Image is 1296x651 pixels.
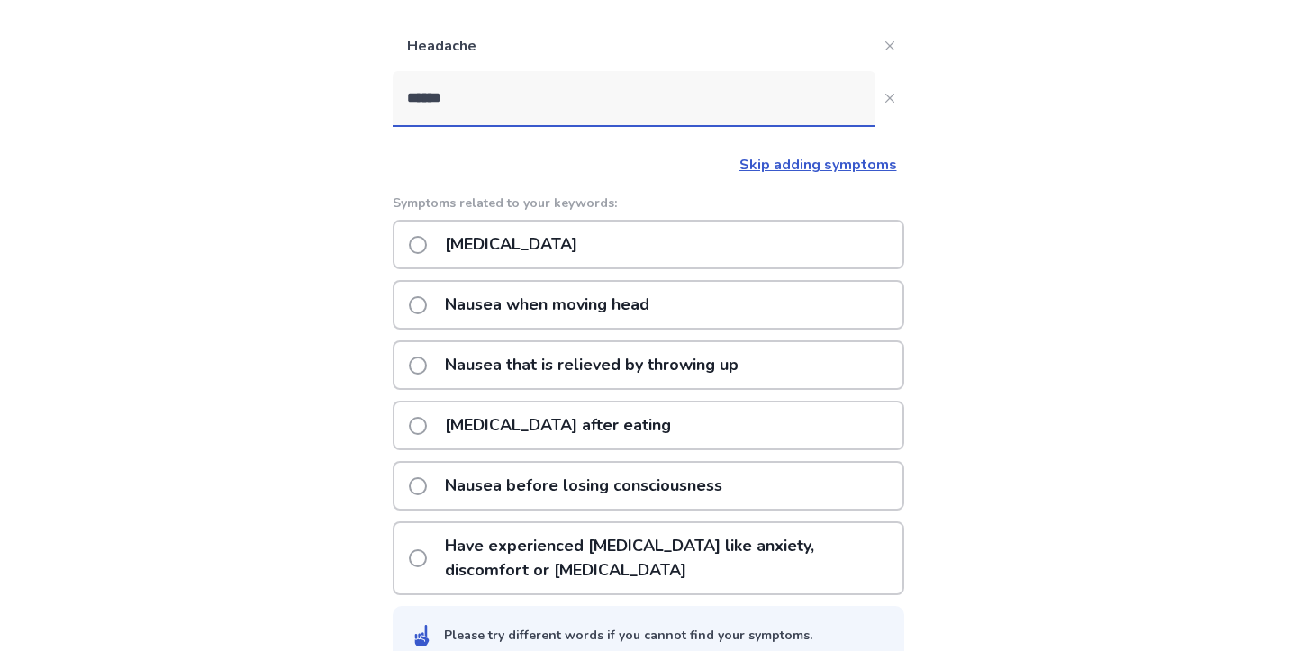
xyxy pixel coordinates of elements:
[434,402,682,448] p: [MEDICAL_DATA] after eating
[875,32,904,60] button: Close
[434,523,902,593] p: Have experienced [MEDICAL_DATA] like anxiety, discomfort or [MEDICAL_DATA]
[875,84,904,113] button: Close
[434,463,733,509] p: Nausea before losing consciousness
[739,155,897,175] a: Skip adding symptoms
[434,222,588,267] p: [MEDICAL_DATA]
[434,342,749,388] p: Nausea that is relieved by throwing up
[393,194,904,212] p: Symptoms related to your keywords:
[434,282,660,328] p: Nausea when moving head
[393,21,875,71] p: Headache
[393,71,875,125] input: Close
[444,626,812,645] div: Please try different words if you cannot find your symptoms.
